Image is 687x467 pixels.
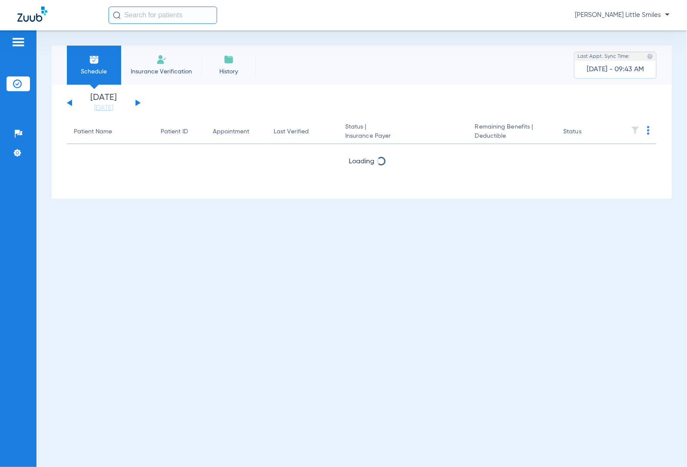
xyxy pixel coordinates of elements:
[74,127,112,136] div: Patient Name
[631,126,640,135] img: filter.svg
[74,127,147,136] div: Patient Name
[349,181,375,188] span: Loading
[349,158,375,165] span: Loading
[338,120,468,144] th: Status |
[647,53,653,60] img: last sync help info
[78,104,130,113] a: [DATE]
[587,65,644,74] span: [DATE] - 09:43 AM
[73,67,115,76] span: Schedule
[78,93,130,113] li: [DATE]
[11,37,25,47] img: hamburger-icon
[578,52,630,61] span: Last Appt. Sync Time:
[575,11,670,20] span: [PERSON_NAME] Little Smiles
[345,132,461,141] span: Insurance Payer
[161,127,188,136] div: Patient ID
[89,54,99,65] img: Schedule
[556,120,615,144] th: Status
[109,7,217,24] input: Search for patients
[274,127,309,136] div: Last Verified
[213,127,260,136] div: Appointment
[274,127,331,136] div: Last Verified
[208,67,249,76] span: History
[161,127,199,136] div: Patient ID
[468,120,557,144] th: Remaining Benefits |
[475,132,550,141] span: Deductible
[224,54,234,65] img: History
[647,126,650,135] img: group-dot-blue.svg
[17,7,47,22] img: Zuub Logo
[213,127,249,136] div: Appointment
[113,11,121,19] img: Search Icon
[128,67,195,76] span: Insurance Verification
[156,54,167,65] img: Manual Insurance Verification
